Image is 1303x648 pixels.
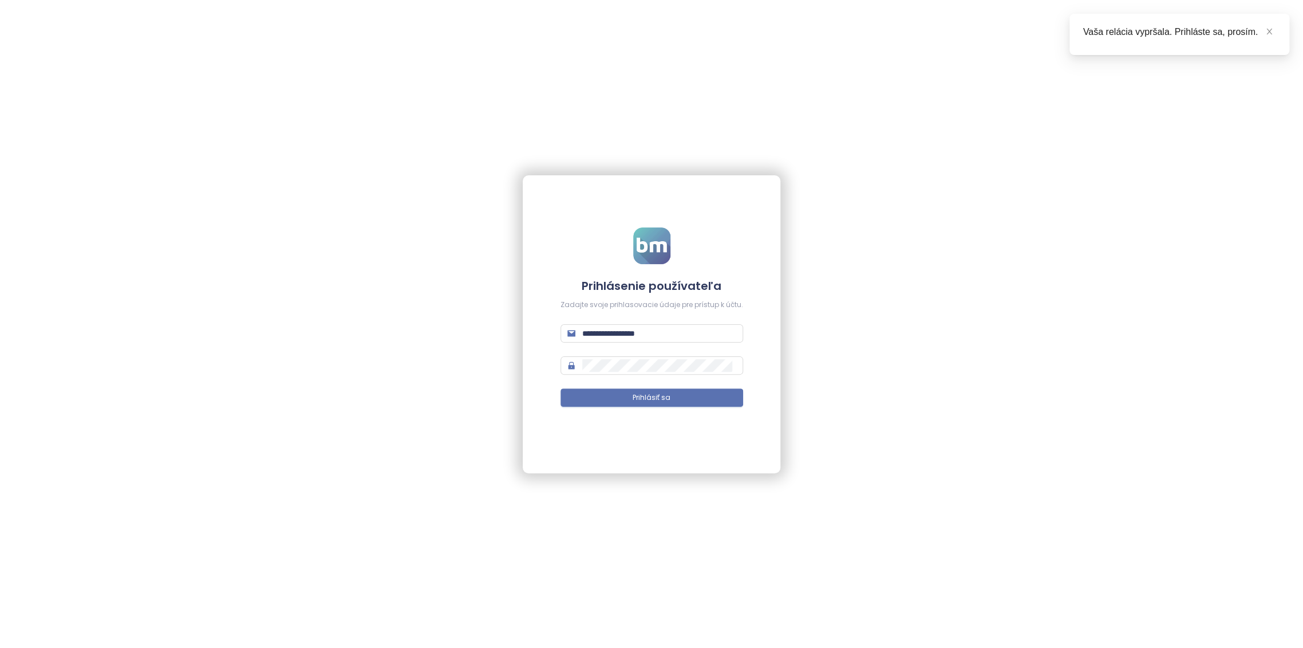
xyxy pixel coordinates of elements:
[560,300,743,311] div: Zadajte svoje prihlasovacie údaje pre prístup k účtu.
[560,278,743,294] h4: Prihlásenie používateľa
[633,227,670,264] img: logo
[560,388,743,407] button: Prihlásiť sa
[1265,28,1273,36] span: close
[567,329,575,337] span: mail
[1083,25,1276,39] div: Vaša relácia vypršala. Prihláste sa, prosím.
[567,362,575,370] span: lock
[633,392,670,403] span: Prihlásiť sa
